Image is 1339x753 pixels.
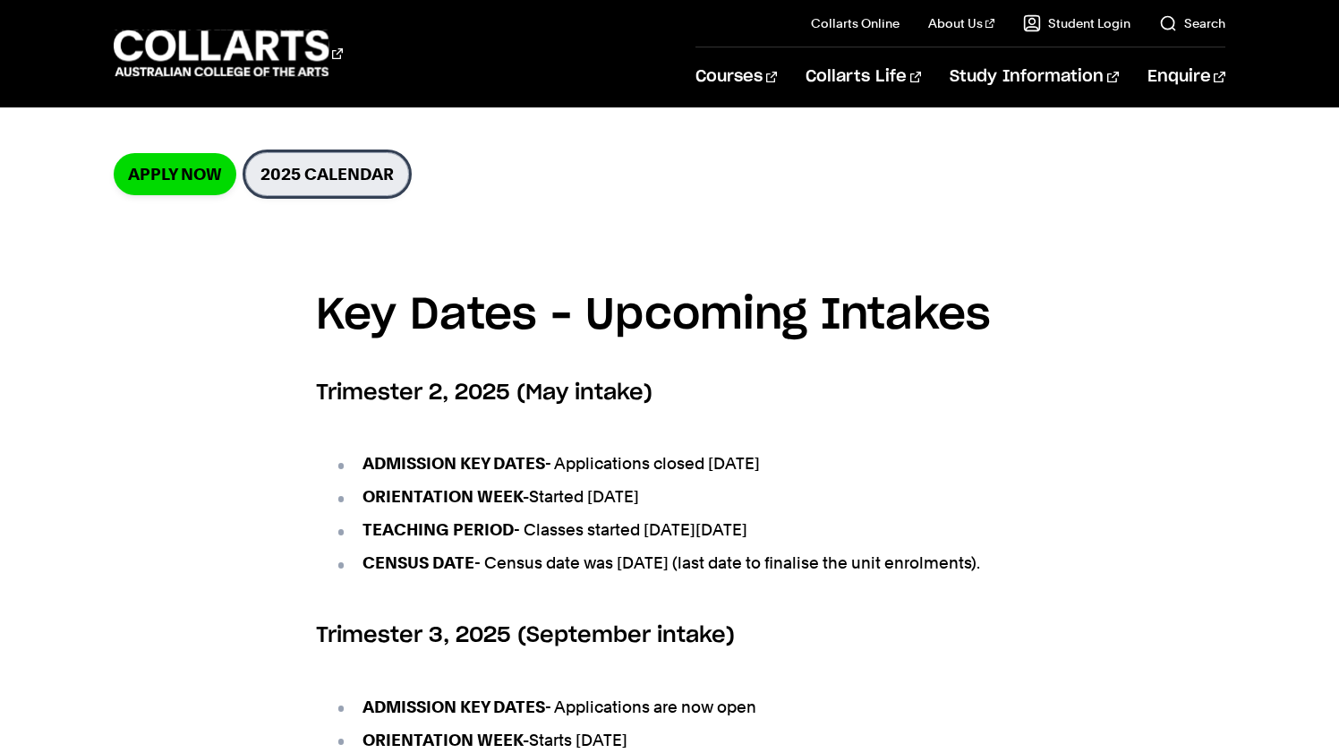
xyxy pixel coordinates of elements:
h3: Key Dates – Upcoming Intakes [316,282,1023,351]
strong: ORIENTATION WEEK- [362,731,529,749]
a: Search [1159,14,1225,32]
li: - Classes started [DATE][DATE] [334,518,1023,543]
a: Enquire [1147,47,1225,107]
a: Apply now [114,153,236,195]
strong: ORIENTATION WEEK- [362,487,529,506]
li: - Applications are now open [334,695,1023,720]
strong: TEACHING PERIOD [362,520,514,539]
a: Study Information [950,47,1118,107]
li: Started [DATE] [334,484,1023,509]
strong: ADMISSION KEY DATES [362,454,545,473]
div: Go to homepage [114,28,343,79]
strong: ADMISSION KEY DATES [362,697,545,716]
strong: CENSUS DATE [362,553,474,572]
li: - Census date was [DATE] (last date to finalise the unit enrolments). [334,551,1023,576]
h6: Trimester 2, 2025 (May intake) [316,377,1023,409]
li: - Applications closed [DATE] [334,451,1023,476]
a: 2025 Calendar [245,152,409,196]
a: Collarts Life [806,47,921,107]
a: Courses [695,47,777,107]
li: Starts [DATE] [334,728,1023,753]
a: About Us [928,14,994,32]
a: Student Login [1023,14,1130,32]
h6: Trimester 3, 2025 (September intake) [316,620,1023,652]
a: Collarts Online [811,14,900,32]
